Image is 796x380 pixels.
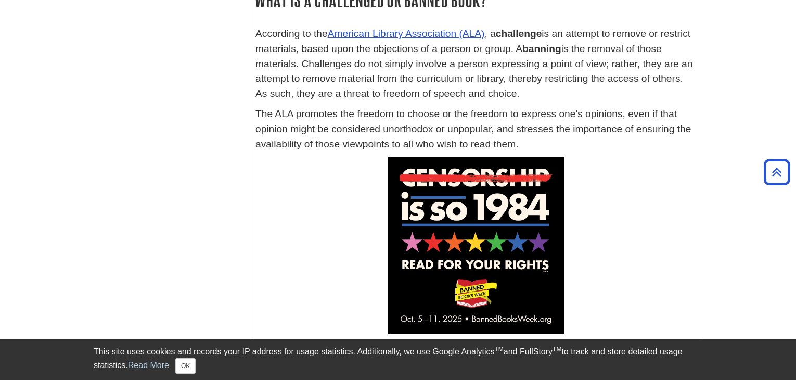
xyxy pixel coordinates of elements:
[128,361,169,370] a: Read More
[494,346,503,353] sup: TM
[522,43,561,54] strong: banning
[760,165,793,179] a: Back to Top
[175,358,196,374] button: Close
[553,346,561,353] sup: TM
[94,346,702,374] div: This site uses cookies and records your IP address for usage statistics. Additionally, we use Goo...
[328,28,485,39] a: American Library Association (ALA)
[255,107,697,151] p: The ALA promotes the freedom to choose or the freedom to express one's opinions, even if that opi...
[388,157,564,333] img: banned book week
[496,28,542,39] strong: challenge
[255,27,697,102] p: According to the , a is an attempt to remove or restrict materials, based upon the objections of ...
